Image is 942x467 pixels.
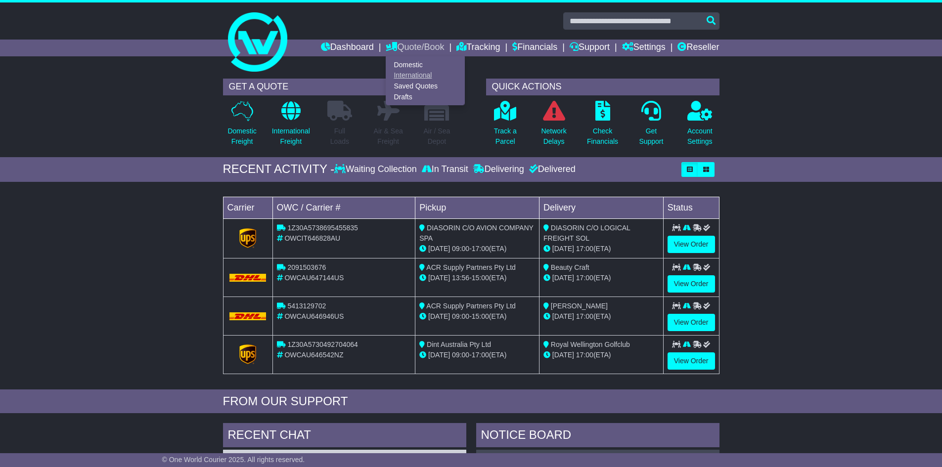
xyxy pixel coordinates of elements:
div: Delivering [471,164,527,175]
div: - (ETA) [419,244,535,254]
p: Account Settings [687,126,713,147]
div: NOTICE BOARD [476,423,719,450]
p: Get Support [639,126,663,147]
a: AccountSettings [687,100,713,152]
div: QUICK ACTIONS [486,79,719,95]
span: Royal Wellington Golfclub [551,340,630,348]
span: 09:00 [452,245,469,253]
span: Dint Australia Pty Ltd [427,340,491,348]
span: [DATE] [552,245,574,253]
span: 17:00 [472,245,489,253]
span: ACR Supply Partners Pty Ltd [426,302,516,310]
span: © One World Courier 2025. All rights reserved. [162,456,305,464]
td: OWC / Carrier # [272,197,415,218]
a: Quote/Book [386,40,444,56]
a: View Order [668,352,715,370]
div: - (ETA) [419,350,535,360]
a: Reseller [677,40,719,56]
p: Check Financials [587,126,618,147]
a: NetworkDelays [540,100,567,152]
span: DIASORIN C/O LOGICAL FREIGHT SOL [543,224,630,242]
span: [DATE] [428,312,450,320]
img: GetCarrierServiceLogo [239,344,256,364]
span: [DATE] [552,351,574,359]
p: Air / Sea Depot [424,126,450,147]
a: InternationalFreight [271,100,311,152]
a: View Order [668,275,715,293]
a: Tracking [456,40,500,56]
div: FROM OUR SUPPORT [223,394,719,409]
span: 13:56 [452,274,469,282]
span: 17:00 [576,245,593,253]
span: [DATE] [428,274,450,282]
a: CheckFinancials [586,100,619,152]
span: ACR Supply Partners Pty Ltd [426,263,516,271]
a: GetSupport [638,100,664,152]
a: View Order [668,314,715,331]
p: Network Delays [541,126,566,147]
a: Drafts [386,91,464,102]
a: DomesticFreight [227,100,257,152]
div: (ETA) [543,244,659,254]
div: RECENT CHAT [223,423,466,450]
p: Domestic Freight [227,126,256,147]
a: Domestic [386,59,464,70]
a: Saved Quotes [386,81,464,92]
span: 09:00 [452,351,469,359]
span: DIASORIN C/O AVION COMPANY SPA [419,224,533,242]
span: OWCAU646946US [284,312,344,320]
a: International [386,70,464,81]
span: OWCIT646828AU [284,234,340,242]
span: Beauty Craft [551,263,589,271]
p: Air & Sea Freight [374,126,403,147]
span: 2091503676 [287,263,326,271]
img: DHL.png [229,274,267,282]
div: Delivered [527,164,576,175]
a: Support [570,40,610,56]
a: Settings [622,40,666,56]
span: 17:00 [472,351,489,359]
span: OWCAU646542NZ [284,351,343,359]
span: OWCAU647144US [284,274,344,282]
span: 17:00 [576,351,593,359]
div: In Transit [419,164,471,175]
p: International Freight [272,126,310,147]
span: 09:00 [452,312,469,320]
div: - (ETA) [419,311,535,322]
div: Waiting Collection [334,164,419,175]
span: [DATE] [552,312,574,320]
a: Dashboard [321,40,374,56]
td: Status [663,197,719,218]
span: 15:00 [472,274,489,282]
span: [DATE] [552,274,574,282]
div: (ETA) [543,311,659,322]
div: Quote/Book [386,56,465,105]
span: [PERSON_NAME] [551,302,608,310]
a: View Order [668,236,715,253]
div: (ETA) [543,350,659,360]
p: Track a Parcel [494,126,517,147]
p: Full Loads [327,126,352,147]
td: Delivery [539,197,663,218]
td: Pickup [415,197,539,218]
img: DHL.png [229,312,267,320]
td: Carrier [223,197,272,218]
a: Financials [512,40,557,56]
span: 17:00 [576,312,593,320]
span: 1Z30A5730492704064 [287,340,358,348]
span: [DATE] [428,351,450,359]
span: 5413129702 [287,302,326,310]
div: RECENT ACTIVITY - [223,162,335,176]
span: [DATE] [428,245,450,253]
span: 1Z30A5738695455835 [287,224,358,232]
a: Track aParcel [493,100,517,152]
span: 15:00 [472,312,489,320]
img: GetCarrierServiceLogo [239,228,256,248]
div: - (ETA) [419,273,535,283]
div: GET A QUOTE [223,79,456,95]
div: (ETA) [543,273,659,283]
span: 17:00 [576,274,593,282]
